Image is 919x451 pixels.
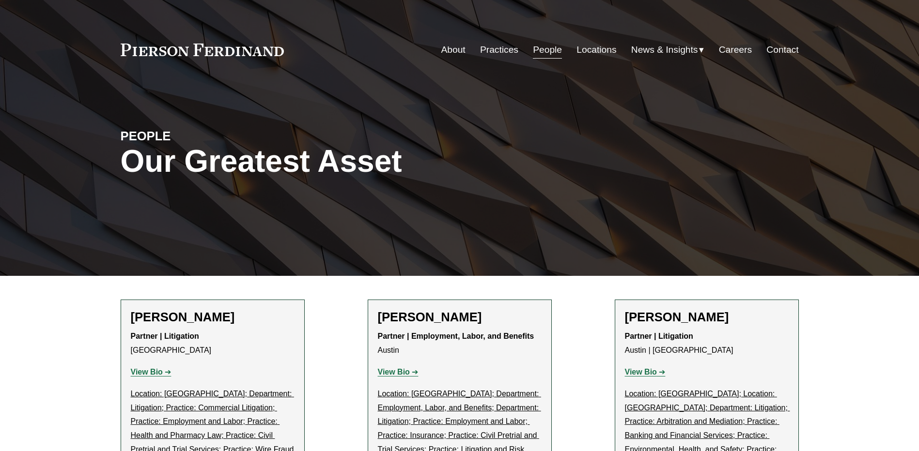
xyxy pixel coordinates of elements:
[576,41,616,59] a: Locations
[625,368,666,376] a: View Bio
[131,332,199,340] strong: Partner | Litigation
[533,41,562,59] a: People
[378,368,419,376] a: View Bio
[625,332,693,340] strong: Partner | Litigation
[625,330,789,358] p: Austin | [GEOGRAPHIC_DATA]
[131,310,295,325] h2: [PERSON_NAME]
[131,330,295,358] p: [GEOGRAPHIC_DATA]
[378,310,542,325] h2: [PERSON_NAME]
[625,368,657,376] strong: View Bio
[480,41,518,59] a: Practices
[378,368,410,376] strong: View Bio
[631,41,704,59] a: folder dropdown
[121,144,573,179] h1: Our Greatest Asset
[719,41,752,59] a: Careers
[378,330,542,358] p: Austin
[378,332,534,340] strong: Partner | Employment, Labor, and Benefits
[766,41,798,59] a: Contact
[121,128,290,144] h4: PEOPLE
[131,368,163,376] strong: View Bio
[625,310,789,325] h2: [PERSON_NAME]
[441,41,466,59] a: About
[131,368,171,376] a: View Bio
[631,42,698,59] span: News & Insights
